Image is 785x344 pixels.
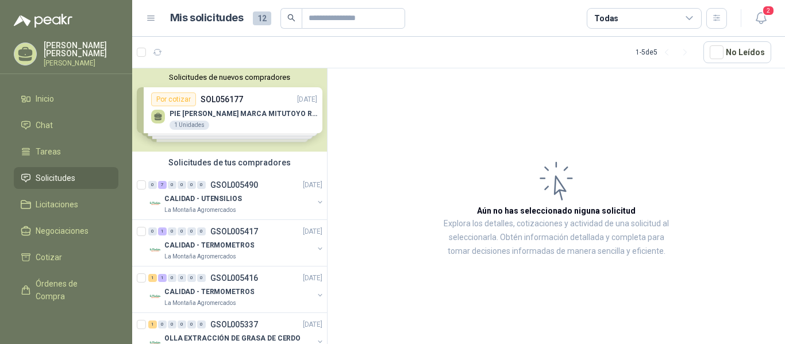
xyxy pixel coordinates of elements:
[36,277,107,303] span: Órdenes de Compra
[477,204,636,217] h3: Aún no has seleccionado niguna solicitud
[168,274,176,282] div: 0
[210,227,258,235] p: GSOL005417
[168,320,176,328] div: 0
[253,11,271,25] span: 12
[187,227,196,235] div: 0
[178,274,186,282] div: 0
[210,320,258,328] p: GSOL005337
[178,227,186,235] div: 0
[168,181,176,189] div: 0
[14,14,72,28] img: Logo peakr
[178,181,186,189] div: 0
[14,141,118,163] a: Tareas
[158,181,167,189] div: 7
[197,181,206,189] div: 0
[762,5,775,16] span: 2
[132,68,327,152] div: Solicitudes de nuevos compradoresPor cotizarSOL056177[DATE] PIE [PERSON_NAME] MARCA MITUTOYO REF ...
[132,152,327,173] div: Solicitudes de tus compradores
[187,274,196,282] div: 0
[158,320,167,328] div: 0
[14,312,118,334] a: Remisiones
[14,273,118,307] a: Órdenes de Compra
[14,88,118,110] a: Inicio
[703,41,771,63] button: No Leídos
[187,181,196,189] div: 0
[303,319,322,330] p: [DATE]
[751,8,771,29] button: 2
[36,145,61,158] span: Tareas
[303,180,322,191] p: [DATE]
[36,225,88,237] span: Negociaciones
[187,320,196,328] div: 0
[168,227,176,235] div: 0
[210,274,258,282] p: GSOL005416
[178,320,186,328] div: 0
[148,181,157,189] div: 0
[14,114,118,136] a: Chat
[164,240,254,251] p: CALIDAD - TERMOMETROS
[594,12,618,25] div: Todas
[36,198,78,211] span: Licitaciones
[14,194,118,215] a: Licitaciones
[303,226,322,237] p: [DATE]
[164,194,242,204] p: CALIDAD - UTENSILIOS
[148,243,162,257] img: Company Logo
[14,167,118,189] a: Solicitudes
[158,227,167,235] div: 1
[164,333,301,344] p: OLLA EXTRACCIÓN DE GRASA DE CERDO
[36,251,62,264] span: Cotizar
[36,172,75,184] span: Solicitudes
[148,196,162,210] img: Company Logo
[164,206,236,215] p: La Montaña Agromercados
[158,274,167,282] div: 1
[148,178,325,215] a: 0 7 0 0 0 0 GSOL005490[DATE] Company LogoCALIDAD - UTENSILIOSLa Montaña Agromercados
[164,252,236,261] p: La Montaña Agromercados
[148,320,157,328] div: 1
[148,274,157,282] div: 1
[44,60,118,67] p: [PERSON_NAME]
[148,227,157,235] div: 0
[148,271,325,308] a: 1 1 0 0 0 0 GSOL005416[DATE] Company LogoCALIDAD - TERMOMETROSLa Montaña Agromercados
[197,227,206,235] div: 0
[137,73,322,82] button: Solicitudes de nuevos compradores
[36,92,54,105] span: Inicio
[442,217,670,258] p: Explora los detalles, cotizaciones y actividad de una solicitud al seleccionarla. Obtén informaci...
[164,287,254,297] p: CALIDAD - TERMOMETROS
[44,41,118,57] p: [PERSON_NAME] [PERSON_NAME]
[636,43,694,61] div: 1 - 5 de 5
[303,273,322,284] p: [DATE]
[197,274,206,282] div: 0
[170,10,244,26] h1: Mis solicitudes
[36,119,53,132] span: Chat
[210,181,258,189] p: GSOL005490
[148,225,325,261] a: 0 1 0 0 0 0 GSOL005417[DATE] Company LogoCALIDAD - TERMOMETROSLa Montaña Agromercados
[148,289,162,303] img: Company Logo
[197,320,206,328] div: 0
[287,14,295,22] span: search
[14,246,118,268] a: Cotizar
[14,220,118,242] a: Negociaciones
[164,299,236,308] p: La Montaña Agromercados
